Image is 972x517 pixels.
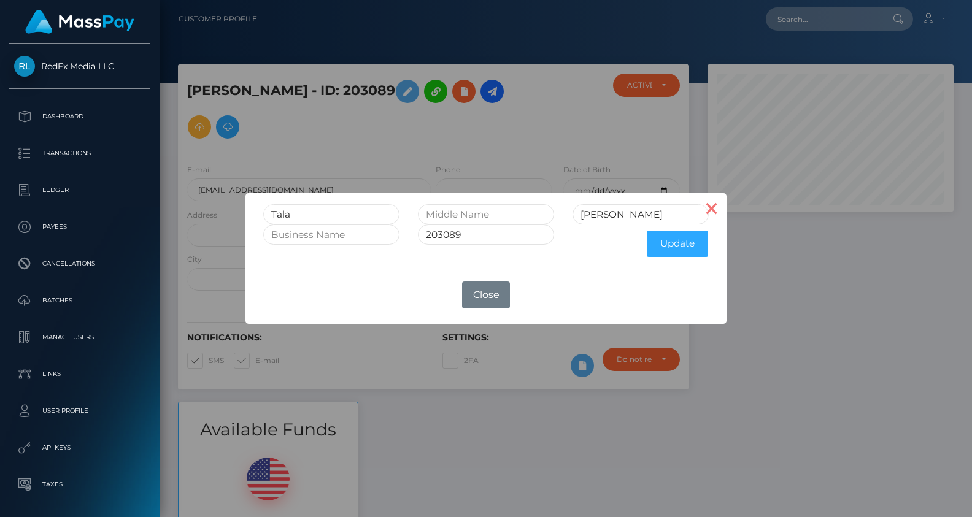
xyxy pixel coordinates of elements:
p: Cancellations [14,255,145,273]
input: First Name [263,204,399,224]
button: Close this dialog [697,193,727,223]
input: Business Name [263,224,399,245]
button: Close [462,281,510,308]
p: Batches [14,291,145,310]
span: RedEx Media LLC [9,61,150,72]
p: Manage Users [14,328,145,347]
p: Links [14,365,145,383]
p: Ledger [14,181,145,199]
input: Last Name [573,204,709,224]
input: Middle Name [418,204,554,224]
p: API Keys [14,438,145,457]
p: User Profile [14,402,145,420]
input: Internal User Id [418,224,554,245]
img: RedEx Media LLC [14,56,35,77]
p: Taxes [14,475,145,494]
p: Dashboard [14,107,145,126]
p: Payees [14,218,145,236]
p: Transactions [14,144,145,163]
img: MassPay Logo [25,10,134,34]
button: Update [647,231,708,257]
